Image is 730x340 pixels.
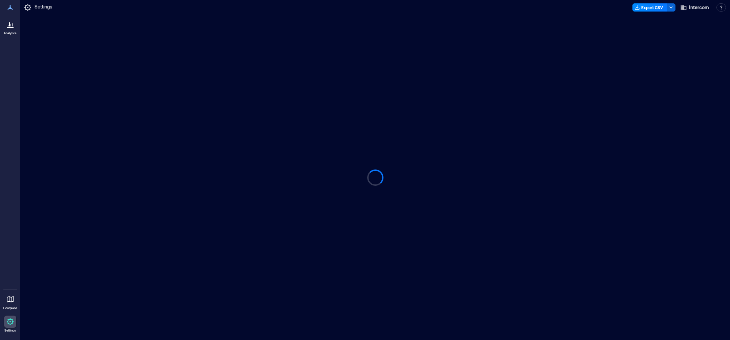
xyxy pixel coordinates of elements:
button: Intercom [678,2,711,13]
span: Intercom [689,4,709,11]
p: Settings [4,328,16,333]
a: Settings [2,314,18,335]
a: Analytics [2,16,19,37]
p: Floorplans [3,306,17,310]
a: Floorplans [1,291,19,312]
button: Export CSV [632,3,667,12]
p: Analytics [4,31,17,35]
p: Settings [35,3,52,12]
